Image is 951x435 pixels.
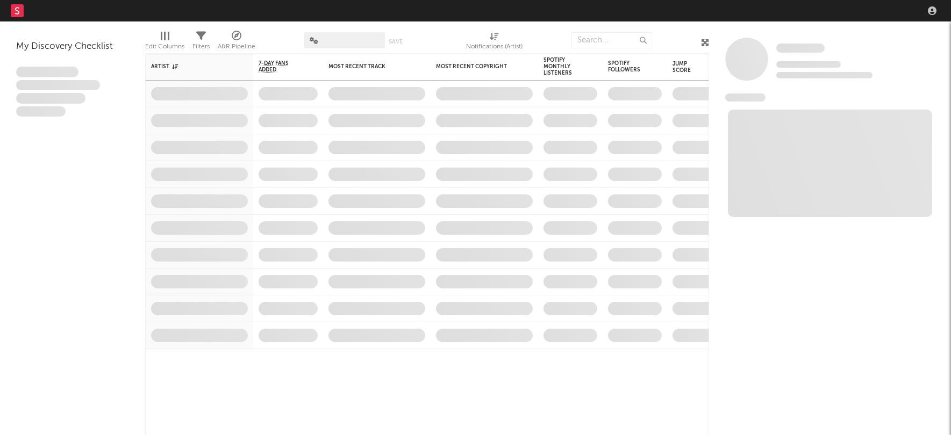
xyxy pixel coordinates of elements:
span: Aliquam viverra [16,106,66,117]
div: Filters [192,27,210,58]
span: News Feed [725,93,766,102]
span: Praesent ac interdum [16,93,85,104]
span: Some Artist [776,44,825,53]
div: Edit Columns [145,27,184,58]
span: Integer aliquet in purus et [16,80,100,91]
div: Filters [192,40,210,53]
span: Lorem ipsum dolor [16,67,78,77]
div: Spotify Followers [608,60,646,73]
span: 7-Day Fans Added [259,60,302,73]
div: Jump Score [673,61,699,74]
span: 0 fans last week [776,72,873,78]
a: Some Artist [776,43,825,54]
div: Edit Columns [145,40,184,53]
div: Notifications (Artist) [466,40,523,53]
div: Most Recent Track [328,63,409,70]
div: Spotify Monthly Listeners [544,57,581,76]
div: Most Recent Copyright [436,63,517,70]
button: Save [389,39,403,45]
div: Artist [151,63,232,70]
div: A&R Pipeline [218,27,255,58]
div: A&R Pipeline [218,40,255,53]
input: Search... [571,32,652,48]
div: Notifications (Artist) [466,27,523,58]
span: Tracking Since: [DATE] [776,61,841,68]
div: My Discovery Checklist [16,40,129,53]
